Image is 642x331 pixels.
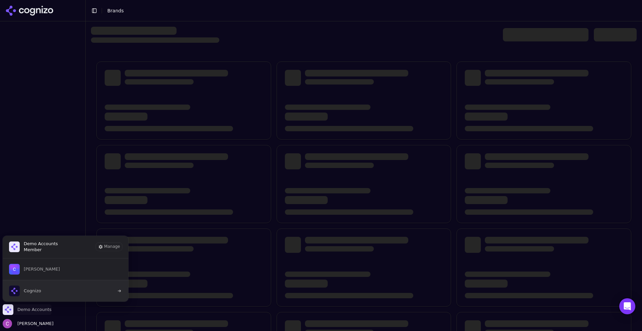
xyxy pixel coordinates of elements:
[3,319,53,328] button: Open user button
[2,258,129,302] div: List of all organization memberships
[3,304,51,315] button: Close organization switcher
[9,286,20,296] img: Cognizo
[3,304,13,315] img: Demo Accounts
[9,241,20,252] img: Demo Accounts
[3,319,12,328] img: Chris Abouraad
[3,236,128,302] div: Demo Accounts is active
[17,307,51,313] span: Demo Accounts
[9,264,20,275] img: Chris Abouraad
[24,241,58,247] span: Demo Accounts
[107,7,124,14] nav: breadcrumb
[96,243,122,251] button: Manage
[107,8,124,13] span: Brands
[24,288,41,294] span: Cognizo
[619,298,635,314] div: Open Intercom Messenger
[24,266,60,272] span: Chris Abouraad
[24,247,58,253] span: Member
[15,321,53,327] span: [PERSON_NAME]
